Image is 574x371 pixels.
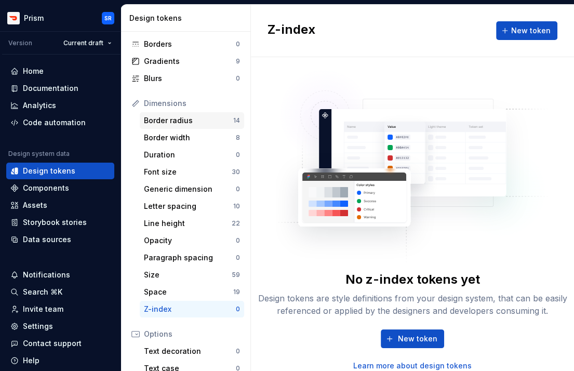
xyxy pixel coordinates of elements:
div: 0 [236,74,240,83]
h2: Z-index [268,21,315,40]
div: Home [23,66,44,76]
div: 14 [233,116,240,125]
div: Version [8,39,32,47]
div: Assets [23,200,47,210]
a: Blurs0 [127,70,244,87]
div: Storybook stories [23,217,87,228]
a: Invite team [6,301,114,317]
div: Dimensions [144,98,240,109]
div: 9 [236,57,240,65]
a: Code automation [6,114,114,131]
span: New token [398,334,437,344]
div: Blurs [144,73,236,84]
a: Assets [6,197,114,214]
div: SR [104,14,112,22]
div: Data sources [23,234,71,245]
span: Current draft [63,39,103,47]
div: Space [144,287,233,297]
a: Generic dimension0 [140,181,244,197]
a: Font size30 [140,164,244,180]
a: Line height22 [140,215,244,232]
div: Design tokens [23,166,75,176]
a: Z-index0 [140,301,244,317]
a: Size59 [140,267,244,283]
button: PrismSR [2,7,118,29]
button: Current draft [59,36,116,50]
button: New token [381,329,444,348]
div: Help [23,355,39,366]
a: Opacity0 [140,232,244,249]
button: Notifications [6,267,114,283]
div: Text decoration [144,346,236,356]
div: 0 [236,305,240,313]
button: Help [6,352,114,369]
a: Gradients9 [127,53,244,70]
div: Notifications [23,270,70,280]
div: 0 [236,236,240,245]
div: Opacity [144,235,236,246]
a: Text decoration0 [140,343,244,360]
div: 0 [236,347,240,355]
a: Space19 [140,284,244,300]
div: Design system data [8,150,70,158]
div: 19 [233,288,240,296]
a: Border width8 [140,129,244,146]
div: No z-index tokens yet [345,271,480,288]
div: 8 [236,134,240,142]
div: Border width [144,132,236,143]
div: Components [23,183,69,193]
a: Settings [6,318,114,335]
div: 0 [236,151,240,159]
div: Analytics [23,100,56,111]
div: Design tokens [129,13,246,23]
a: Borders0 [127,36,244,52]
div: 0 [236,254,240,262]
a: Learn more about design tokens [353,361,472,371]
div: Documentation [23,83,78,94]
div: Borders [144,39,236,49]
span: New token [511,25,551,36]
button: Search ⌘K [6,284,114,300]
div: Paragraph spacing [144,253,236,263]
a: Analytics [6,97,114,114]
div: Letter spacing [144,201,233,211]
a: Home [6,63,114,79]
a: Letter spacing10 [140,198,244,215]
div: Size [144,270,232,280]
div: Border radius [144,115,233,126]
a: Storybook stories [6,214,114,231]
div: 10 [233,202,240,210]
div: 59 [232,271,240,279]
a: Documentation [6,80,114,97]
div: Contact support [23,338,82,349]
button: Contact support [6,335,114,352]
div: Z-index [144,304,236,314]
div: 0 [236,40,240,48]
div: 30 [232,168,240,176]
a: Data sources [6,231,114,248]
a: Duration0 [140,147,244,163]
div: Code automation [23,117,86,128]
div: Duration [144,150,236,160]
a: Components [6,180,114,196]
div: Font size [144,167,232,177]
div: Settings [23,321,53,332]
button: New token [496,21,557,40]
div: Search ⌘K [23,287,62,297]
div: Design tokens are style definitions from your design system, that can be easily referenced or app... [251,292,574,317]
div: Invite team [23,304,63,314]
div: Gradients [144,56,236,67]
img: bd52d190-91a7-4889-9e90-eccda45865b1.png [7,12,20,24]
div: Options [144,329,240,339]
div: 0 [236,185,240,193]
div: 22 [232,219,240,228]
div: Line height [144,218,232,229]
div: Generic dimension [144,184,236,194]
div: Prism [24,13,44,23]
a: Design tokens [6,163,114,179]
a: Border radius14 [140,112,244,129]
a: Paragraph spacing0 [140,249,244,266]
